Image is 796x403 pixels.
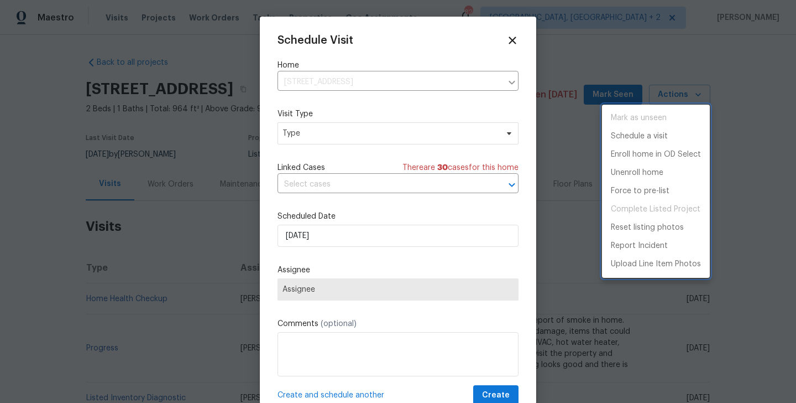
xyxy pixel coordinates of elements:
[602,200,710,219] span: Project is already completed
[611,240,668,252] p: Report Incident
[611,149,701,161] p: Enroll home in OD Select
[611,167,663,179] p: Unenroll home
[611,131,668,142] p: Schedule a visit
[611,259,701,270] p: Upload Line Item Photos
[611,185,669,197] p: Force to pre-list
[611,222,684,234] p: Reset listing photos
